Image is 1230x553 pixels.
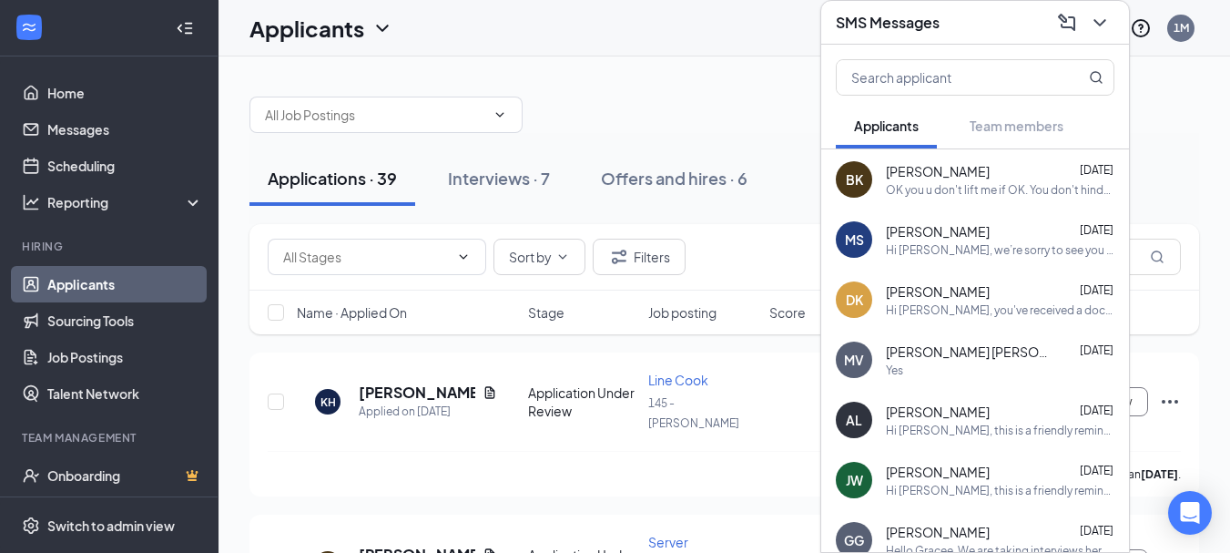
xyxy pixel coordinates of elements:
[886,242,1114,258] div: Hi [PERSON_NAME], we’re sorry to see you go! Your meeting with [PERSON_NAME] for Line Cook at 145...
[601,167,747,189] div: Offers and hires · 6
[555,250,570,264] svg: ChevronDown
[359,383,475,403] h5: [PERSON_NAME]
[371,17,393,39] svg: ChevronDown
[1150,250,1164,264] svg: MagnifyingGlass
[47,339,203,375] a: Job Postings
[20,18,38,36] svg: WorkstreamLogo
[1085,8,1114,37] button: ChevronDown
[47,111,203,148] a: Messages
[509,251,552,263] span: Sort by
[1052,8,1082,37] button: ComposeMessage
[886,423,1114,438] div: Hi [PERSON_NAME], this is a friendly reminder. Your meeting with [PERSON_NAME] for Host/Hostess a...
[448,167,550,189] div: Interviews · 7
[1174,20,1189,36] div: 1M
[886,523,990,541] span: [PERSON_NAME]
[47,193,204,211] div: Reporting
[456,250,471,264] svg: ChevronDown
[648,372,708,388] span: Line Cook
[249,13,364,44] h1: Applicants
[47,517,175,535] div: Switch to admin view
[1168,491,1212,535] div: Open Intercom Messenger
[1159,391,1181,413] svg: Ellipses
[593,239,686,275] button: Filter Filters
[283,247,449,267] input: All Stages
[320,394,336,410] div: KH
[648,534,688,550] span: Server
[886,463,990,481] span: [PERSON_NAME]
[47,266,203,302] a: Applicants
[846,411,862,429] div: AL
[47,457,203,494] a: OnboardingCrown
[769,303,806,322] span: Score
[886,182,1114,198] div: OK you u don't lift me if OK. You don't hinder sand want is happened in. Fuck I mis you. And I'm ...
[1141,467,1178,481] b: [DATE]
[176,19,194,37] svg: Collapse
[1089,12,1111,34] svg: ChevronDown
[47,494,203,530] a: TeamCrown
[1080,163,1113,177] span: [DATE]
[22,430,199,445] div: Team Management
[268,167,397,189] div: Applications · 39
[47,375,203,412] a: Talent Network
[844,351,864,369] div: MV
[47,148,203,184] a: Scheduling
[265,105,485,125] input: All Job Postings
[844,531,864,549] div: GG
[22,193,40,211] svg: Analysis
[493,108,507,122] svg: ChevronDown
[1080,283,1113,297] span: [DATE]
[648,396,739,430] span: 145 - [PERSON_NAME]
[528,303,564,322] span: Stage
[886,222,990,241] span: [PERSON_NAME]
[837,60,1052,95] input: Search applicant
[528,384,638,420] div: Application Under Review
[47,302,203,339] a: Sourcing Tools
[22,239,199,254] div: Hiring
[886,282,990,301] span: [PERSON_NAME]
[886,302,1114,318] div: Hi [PERSON_NAME], you've received a document signature request from [PERSON_NAME] for your role a...
[1080,464,1113,477] span: [DATE]
[22,517,40,535] svg: Settings
[493,239,585,275] button: Sort byChevronDown
[846,170,863,189] div: BK
[1130,17,1152,39] svg: QuestionInfo
[359,403,497,421] div: Applied on [DATE]
[854,118,919,134] span: Applicants
[1056,12,1078,34] svg: ComposeMessage
[608,246,630,268] svg: Filter
[1080,404,1113,417] span: [DATE]
[845,230,864,249] div: MS
[47,75,203,111] a: Home
[1080,524,1113,538] span: [DATE]
[648,303,717,322] span: Job posting
[886,363,903,378] div: Yes
[846,291,863,309] div: DK
[1080,223,1113,237] span: [DATE]
[886,162,990,180] span: [PERSON_NAME]
[970,118,1063,134] span: Team members
[1089,70,1103,85] svg: MagnifyingGlass
[886,403,990,421] span: [PERSON_NAME]
[1080,343,1113,357] span: [DATE]
[483,385,497,400] svg: Document
[886,343,1050,361] span: [PERSON_NAME] [PERSON_NAME]
[886,483,1114,498] div: Hi [PERSON_NAME], this is a friendly reminder. Your meeting with [PERSON_NAME] for Host/Hostess a...
[846,471,863,489] div: JW
[836,13,940,33] h3: SMS Messages
[297,303,407,322] span: Name · Applied On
